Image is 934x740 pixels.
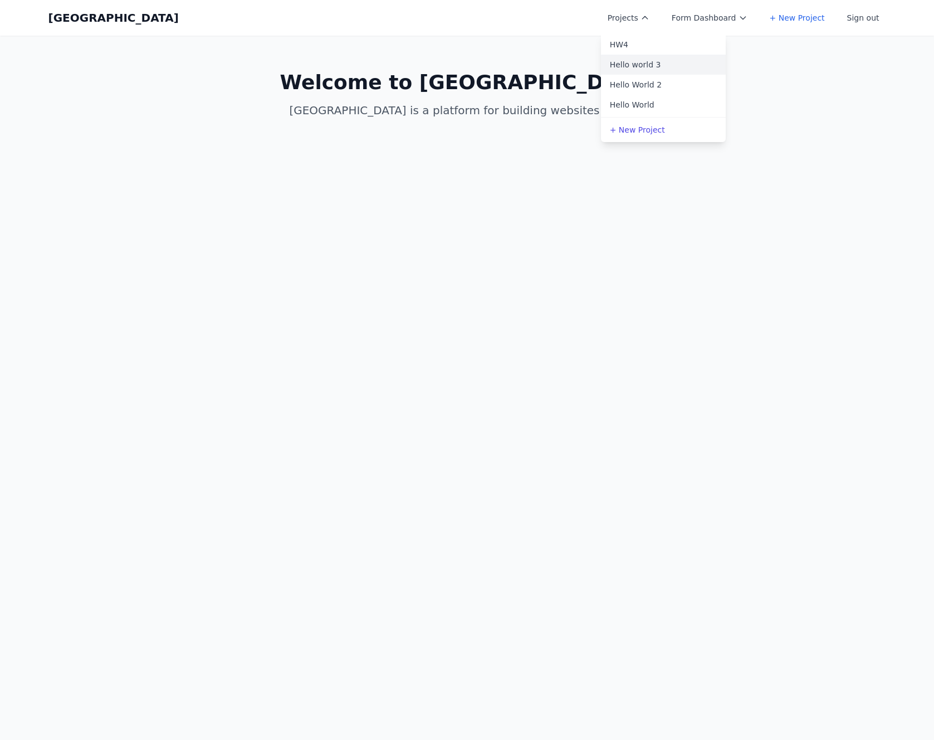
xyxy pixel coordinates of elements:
[601,95,726,115] a: Hello World
[601,8,656,28] button: Projects
[840,8,886,28] button: Sign out
[48,10,179,26] a: [GEOGRAPHIC_DATA]
[253,103,681,118] p: [GEOGRAPHIC_DATA] is a platform for building websites with AI.
[665,8,754,28] button: Form Dashboard
[601,35,726,55] a: HW4
[253,71,681,94] h1: Welcome to [GEOGRAPHIC_DATA]
[601,55,726,75] a: Hello world 3
[601,120,726,140] a: + New Project
[601,75,726,95] a: Hello World 2
[763,8,832,28] a: + New Project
